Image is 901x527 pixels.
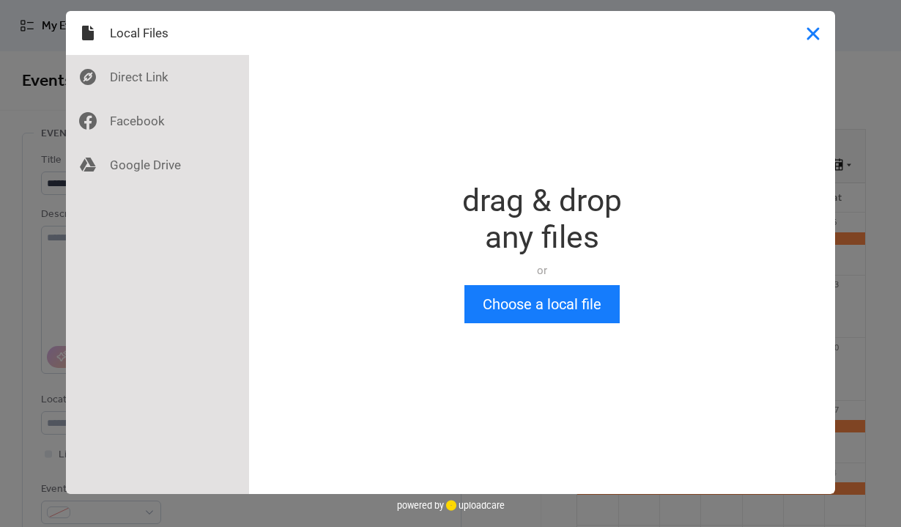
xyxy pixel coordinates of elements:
button: Close [791,11,835,55]
div: Local Files [66,11,249,55]
div: or [462,263,622,278]
div: Facebook [66,99,249,143]
div: drag & drop any files [462,183,622,256]
div: Google Drive [66,143,249,187]
a: uploadcare [444,500,505,511]
div: Direct Link [66,55,249,99]
div: powered by [397,494,505,516]
button: Choose a local file [464,285,620,323]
